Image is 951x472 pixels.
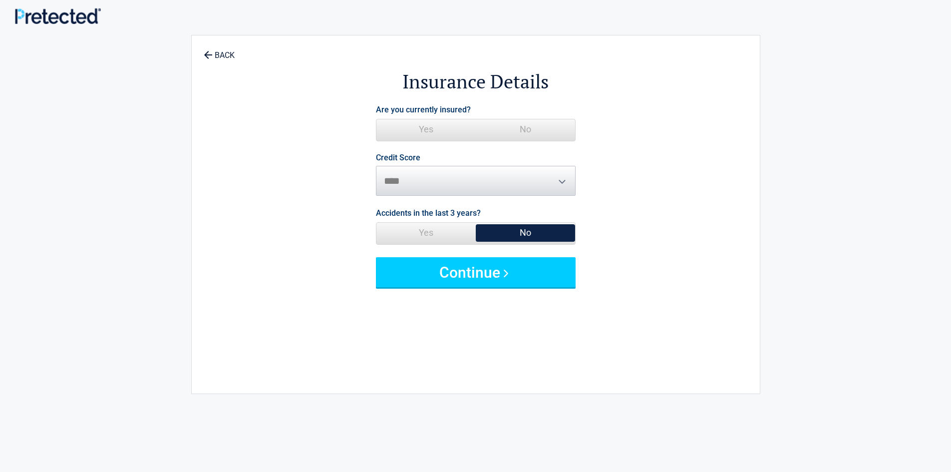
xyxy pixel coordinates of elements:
[476,119,575,139] span: No
[15,8,101,23] img: Main Logo
[376,257,576,287] button: Continue
[202,42,237,59] a: BACK
[376,103,471,116] label: Are you currently insured?
[376,223,476,243] span: Yes
[376,154,420,162] label: Credit Score
[376,206,481,220] label: Accidents in the last 3 years?
[376,119,476,139] span: Yes
[247,69,705,94] h2: Insurance Details
[476,223,575,243] span: No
